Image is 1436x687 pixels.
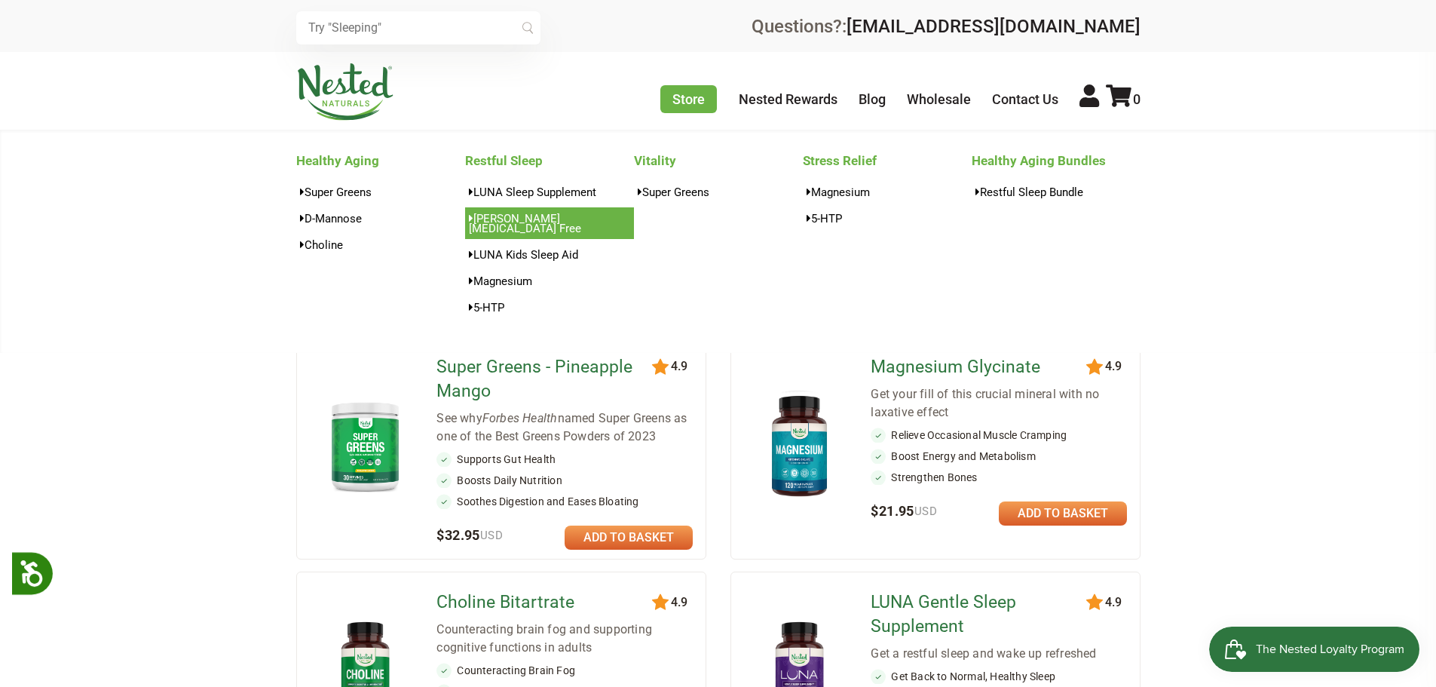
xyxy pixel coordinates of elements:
div: Get a restful sleep and wake up refreshed [871,645,1127,663]
div: Get your fill of this crucial mineral with no laxative effect [871,385,1127,422]
li: Get Back to Normal, Healthy Sleep [871,669,1127,684]
a: Choline Bitartrate [436,590,654,615]
a: Wholesale [907,91,971,107]
iframe: Button to open loyalty program pop-up [1209,627,1421,672]
a: Stress Relief [803,149,972,173]
a: [PERSON_NAME][MEDICAL_DATA] Free [465,207,634,239]
img: Super Greens - Pineapple Mango [321,395,409,497]
a: LUNA Kids Sleep Aid [465,244,634,265]
li: Supports Gut Health [436,452,693,467]
input: Try "Sleeping" [296,11,540,44]
li: Strengthen Bones [871,470,1127,485]
a: Blog [859,91,886,107]
img: Nested Naturals [296,63,394,121]
li: Boost Energy and Metabolism [871,449,1127,464]
a: [EMAIL_ADDRESS][DOMAIN_NAME] [847,16,1141,37]
li: Counteracting Brain Fog [436,663,693,678]
a: Magnesium [465,270,634,292]
a: Magnesium [803,181,972,203]
span: 0 [1133,91,1141,107]
div: Questions?: [752,17,1141,35]
span: $21.95 [871,503,937,519]
span: $32.95 [436,527,503,543]
a: Super Greens [296,181,465,203]
a: Healthy Aging Bundles [972,149,1141,173]
img: Magnesium Glycinate [755,388,844,504]
li: Soothes Digestion and Eases Bloating [436,494,693,509]
a: 5-HTP [465,296,634,318]
a: 5-HTP [803,207,972,229]
span: USD [480,529,503,542]
a: Restful Sleep [465,149,634,173]
a: D-Mannose [296,207,465,229]
a: Super Greens - Pineapple Mango [436,355,654,403]
div: See why named Super Greens as one of the Best Greens Powders of 2023 [436,409,693,446]
a: Restful Sleep Bundle [972,181,1141,203]
a: LUNA Sleep Supplement [465,181,634,203]
a: Healthy Aging [296,149,465,173]
span: USD [914,505,937,518]
a: 0 [1106,91,1141,107]
li: Relieve Occasional Muscle Cramping [871,428,1127,443]
a: Nested Rewards [739,91,837,107]
a: Store [660,85,717,113]
div: Counteracting brain fog and supporting cognitive functions in adults [436,621,693,657]
em: Forbes Health [482,411,558,425]
li: Boosts Daily Nutrition [436,473,693,488]
a: Magnesium Glycinate [871,355,1088,379]
a: Vitality [634,149,803,173]
a: Choline [296,234,465,256]
a: Contact Us [992,91,1058,107]
a: LUNA Gentle Sleep Supplement [871,590,1088,639]
a: Super Greens [634,181,803,203]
